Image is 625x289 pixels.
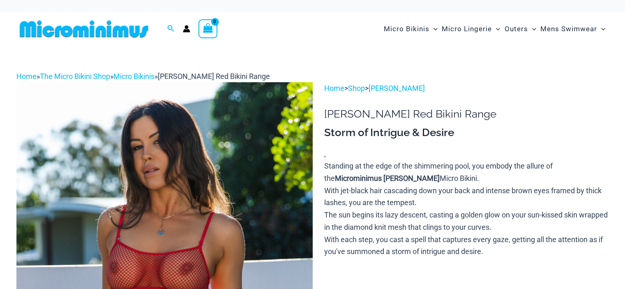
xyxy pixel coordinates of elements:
h3: Storm of Intrigue & Desire [324,126,609,140]
a: View Shopping Cart, empty [198,19,217,38]
a: Shop [348,84,365,92]
a: Search icon link [167,24,175,34]
a: [PERSON_NAME] [369,84,425,92]
span: Mens Swimwear [540,18,597,39]
img: MM SHOP LOGO FLAT [16,20,152,38]
span: Menu Toggle [528,18,536,39]
span: Menu Toggle [492,18,500,39]
a: OutersMenu ToggleMenu Toggle [503,16,538,42]
a: Micro LingerieMenu ToggleMenu Toggle [440,16,502,42]
a: Mens SwimwearMenu ToggleMenu Toggle [538,16,607,42]
span: Outers [505,18,528,39]
a: Micro Bikinis [113,72,155,81]
nav: Site Navigation [381,15,609,43]
a: Home [16,72,37,81]
div: , [324,126,609,258]
p: Standing at the edge of the shimmering pool, you embody the allure of the Micro Bikini. With jet-... [324,160,609,258]
span: [PERSON_NAME] Red Bikini Range [158,72,270,81]
span: Menu Toggle [597,18,605,39]
span: Micro Lingerie [442,18,492,39]
a: Micro BikinisMenu ToggleMenu Toggle [382,16,440,42]
a: Home [324,84,344,92]
b: Microminimus [PERSON_NAME] [335,174,440,183]
span: » » » [16,72,270,81]
span: Micro Bikinis [384,18,429,39]
span: Menu Toggle [429,18,438,39]
a: The Micro Bikini Shop [40,72,110,81]
p: > > [324,82,609,95]
a: Account icon link [183,25,190,32]
h1: [PERSON_NAME] Red Bikini Range [324,108,609,120]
